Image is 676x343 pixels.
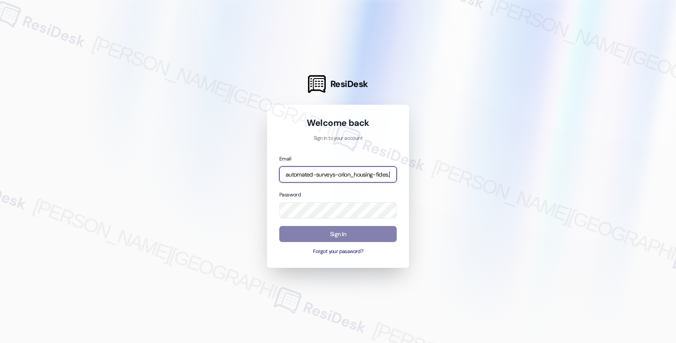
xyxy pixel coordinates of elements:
[279,117,397,129] h1: Welcome back
[308,75,326,93] img: ResiDesk Logo
[330,78,368,90] span: ResiDesk
[279,248,397,256] button: Forgot your password?
[279,166,397,183] input: name@example.com
[279,226,397,242] button: Sign In
[279,155,291,162] label: Email
[279,191,301,198] label: Password
[279,135,397,142] p: Sign in to your account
